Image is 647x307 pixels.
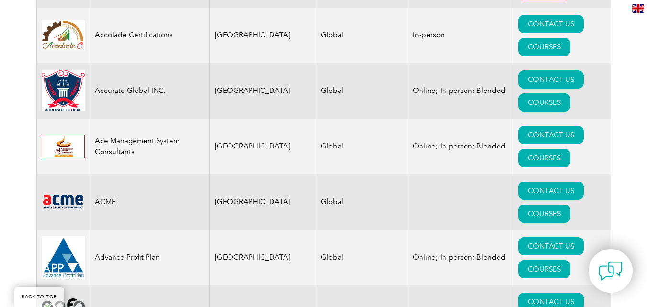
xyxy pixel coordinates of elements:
a: CONTACT US [518,126,584,144]
img: 0f03f964-e57c-ec11-8d20-002248158ec2-logo.png [42,193,85,211]
td: Global [316,8,408,63]
a: COURSES [518,38,570,56]
td: ACME [90,174,209,230]
img: cd2924ac-d9bc-ea11-a814-000d3a79823d-logo.jpg [42,236,85,279]
td: Global [316,174,408,230]
td: Global [316,230,408,285]
img: a034a1f6-3919-f011-998a-0022489685a1-logo.png [42,70,85,112]
td: Advance Profit Plan [90,230,209,285]
td: [GEOGRAPHIC_DATA] [209,174,316,230]
img: contact-chat.png [599,259,623,283]
td: In-person [408,8,513,63]
td: Online; In-person; Blended [408,119,513,174]
img: 306afd3c-0a77-ee11-8179-000d3ae1ac14-logo.jpg [42,135,85,158]
a: COURSES [518,149,570,167]
td: [GEOGRAPHIC_DATA] [209,8,316,63]
td: Accolade Certifications [90,8,209,63]
td: Accurate Global INC. [90,63,209,119]
a: COURSES [518,260,570,278]
a: CONTACT US [518,237,584,255]
a: CONTACT US [518,182,584,200]
td: [GEOGRAPHIC_DATA] [209,230,316,285]
img: en [632,4,644,13]
a: CONTACT US [518,70,584,89]
td: [GEOGRAPHIC_DATA] [209,119,316,174]
a: COURSES [518,205,570,223]
td: Global [316,119,408,174]
a: CONTACT US [518,15,584,33]
a: BACK TO TOP [14,287,64,307]
td: Ace Management System Consultants [90,119,209,174]
td: Global [316,63,408,119]
td: Online; In-person; Blended [408,230,513,285]
td: Online; In-person; Blended [408,63,513,119]
img: 1a94dd1a-69dd-eb11-bacb-002248159486-logo.jpg [42,20,85,50]
td: [GEOGRAPHIC_DATA] [209,63,316,119]
a: COURSES [518,93,570,112]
